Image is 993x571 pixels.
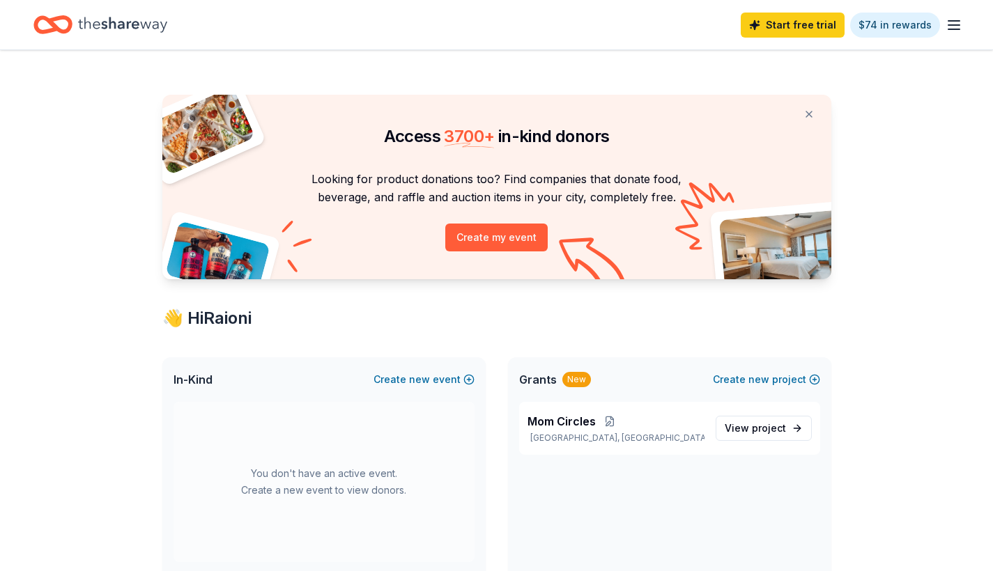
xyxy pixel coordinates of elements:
[713,371,820,388] button: Createnewproject
[752,422,786,434] span: project
[741,13,845,38] a: Start free trial
[519,371,557,388] span: Grants
[528,413,596,430] span: Mom Circles
[528,432,705,444] p: [GEOGRAPHIC_DATA], [GEOGRAPHIC_DATA]
[445,224,548,251] button: Create my event
[748,371,769,388] span: new
[725,420,786,437] span: View
[162,307,831,329] div: 👋 Hi Raioni
[562,372,591,387] div: New
[559,237,629,290] img: Curvy arrow
[444,126,494,146] span: 3700 +
[174,402,475,562] div: You don't have an active event. Create a new event to view donors.
[384,126,610,146] span: Access in-kind donors
[146,86,255,175] img: Pizza
[716,416,812,441] a: View project
[174,371,213,388] span: In-Kind
[33,8,167,41] a: Home
[374,371,475,388] button: Createnewevent
[850,13,940,38] a: $74 in rewards
[179,170,815,207] p: Looking for product donations too? Find companies that donate food, beverage, and raffle and auct...
[409,371,430,388] span: new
